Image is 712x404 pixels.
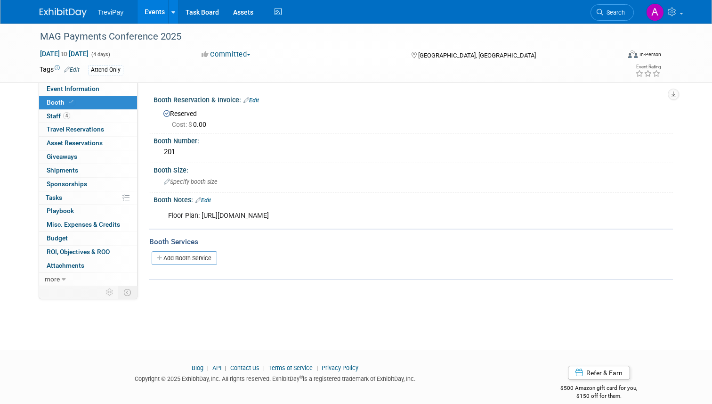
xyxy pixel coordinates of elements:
span: Event Information [47,85,99,92]
span: [GEOGRAPHIC_DATA], [GEOGRAPHIC_DATA] [418,52,536,59]
div: Event Rating [635,65,661,69]
div: Booth Reservation & Invoice: [154,93,673,105]
span: [DATE] [DATE] [40,49,89,58]
a: Event Information [39,82,137,96]
div: Floor Plan: [URL][DOMAIN_NAME] [162,206,572,225]
img: Format-Inperson.png [628,50,638,58]
span: Travel Reservations [47,125,104,133]
a: Tasks [39,191,137,205]
div: 201 [161,145,666,159]
span: | [205,364,211,371]
span: | [223,364,229,371]
span: Sponsorships [47,180,87,188]
div: Booth Notes: [154,193,673,205]
div: Booth Number: [154,134,673,146]
a: Misc. Expenses & Credits [39,218,137,231]
span: Budget [47,234,68,242]
a: Shipments [39,164,137,177]
span: ROI, Objectives & ROO [47,248,110,256]
div: In-Person [639,51,661,58]
button: Committed [198,49,254,59]
a: Refer & Earn [568,366,630,380]
a: Playbook [39,205,137,218]
span: Booth [47,99,75,106]
a: Giveaways [39,150,137,164]
div: Attend Only [88,65,123,75]
a: Terms of Service [268,364,313,371]
td: Toggle Event Tabs [118,286,137,298]
span: | [314,364,320,371]
a: Contact Us [230,364,259,371]
div: Copyright © 2025 ExhibitDay, Inc. All rights reserved. ExhibitDay is a registered trademark of Ex... [40,372,511,383]
span: to [60,50,69,58]
a: Staff4 [39,110,137,123]
div: MAG Payments Conference 2025 [37,28,608,45]
sup: ® [299,374,303,379]
span: Staff [47,112,70,120]
span: Specify booth size [164,178,218,185]
div: Reserved [161,107,666,129]
span: Shipments [47,166,78,174]
a: Edit [243,97,259,104]
span: Attachments [47,262,84,269]
span: Tasks [46,194,62,201]
a: Travel Reservations [39,123,137,136]
span: Misc. Expenses & Credits [47,221,120,228]
a: Blog [192,364,203,371]
div: Event Format [569,49,661,63]
img: Andy Duong [646,3,664,21]
a: Privacy Policy [322,364,358,371]
a: Add Booth Service [152,251,217,265]
span: | [261,364,267,371]
td: Personalize Event Tab Strip [102,286,118,298]
a: more [39,273,137,286]
a: Asset Reservations [39,137,137,150]
a: Attachments [39,259,137,272]
span: more [45,275,60,283]
div: Booth Services [149,237,673,247]
a: Budget [39,232,137,245]
span: Asset Reservations [47,139,103,147]
a: Sponsorships [39,178,137,191]
td: Tags [40,65,80,75]
a: ROI, Objectives & ROO [39,246,137,259]
span: 0.00 [172,121,210,128]
div: $150 off for them. [525,392,673,400]
span: (4 days) [90,51,110,58]
a: Booth [39,96,137,109]
span: Cost: $ [172,121,193,128]
img: ExhibitDay [40,8,87,17]
div: $500 Amazon gift card for you, [525,378,673,400]
i: Booth reservation complete [69,99,73,105]
div: Booth Size: [154,163,673,175]
a: Edit [195,197,211,204]
span: Playbook [47,207,74,214]
span: TreviPay [98,8,124,16]
span: Giveaways [47,153,77,160]
a: Search [591,4,634,21]
span: Search [603,9,625,16]
span: 4 [63,112,70,119]
a: API [212,364,221,371]
a: Edit [64,66,80,73]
